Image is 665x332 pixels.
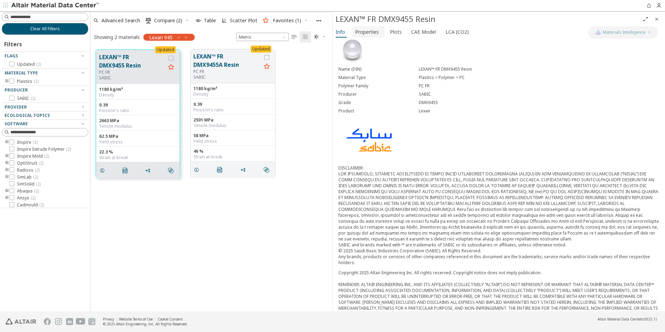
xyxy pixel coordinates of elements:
[17,147,71,152] span: Inspire Extrude Polymer
[99,149,177,155] div: 22.3 %
[99,139,177,145] div: Yield stress
[99,118,177,124] div: 2663 MPa
[193,102,272,107] div: 0.39
[17,153,49,159] span: Inspire Mold
[338,66,419,72] div: Name (DIN)
[217,167,223,173] i: 
[419,66,659,72] div: LEXAN™ FR DMX9455 Resin
[214,163,229,177] button: PDF Download
[99,87,177,92] div: 1180 kg/m³
[5,79,9,84] i: toogle group
[5,188,9,194] i: toogle group
[273,18,301,23] span: Favorites (1)
[446,26,469,38] span: LCA (CO2)
[230,18,257,23] span: Scatter Plot
[191,163,205,177] button: Details
[419,92,659,97] div: SABIC
[336,26,345,38] span: Info
[35,167,40,173] span: ( 2 )
[99,102,177,108] div: 0.39
[251,46,271,53] div: Updated
[166,62,177,73] button: Favorite
[17,195,35,201] span: Ansys
[5,53,18,59] span: Flags
[264,167,269,173] i: 
[154,18,182,23] span: Compare (2)
[31,95,35,101] span: ( 2 )
[99,108,177,113] div: Poisson's ratio
[598,317,641,322] span: Altair Material Data Center
[5,174,9,180] i: toogle group
[336,14,640,25] div: LEXAN™ FR DMX9455 Resin
[99,124,177,129] div: Tensile modulus
[237,33,289,41] div: Unit System
[33,139,38,145] span: ( 2 )
[237,33,289,41] span: Metric
[300,31,311,42] button: Tile View
[338,75,419,80] div: Material Type
[204,18,216,23] span: Table
[598,317,657,322] div: (v2025.1)
[338,165,659,266] p: DISCLAIMER: LOR IPSUMDOLO, SITAMETC ADI ELITSEDD EI TEMPO INCID UTLABOREET DOLOREMAGNA (ALIQU) EN...
[5,87,28,93] span: Producer
[99,92,177,98] div: Density
[193,107,272,113] div: Poisson's ratio
[165,164,179,177] button: Similar search
[102,18,140,23] span: Advanced Search
[289,31,300,42] button: Table View
[2,86,88,94] button: Producer
[2,69,88,77] button: Material Type
[168,168,174,173] i: 
[33,174,38,180] span: ( 2 )
[11,2,100,9] img: Altair Material Data Center
[5,167,9,173] i: toogle group
[103,317,114,322] a: Privacy
[94,34,140,40] div: Showing 2 materials
[419,75,659,80] div: Plastics > Polymer > PC
[338,121,400,160] img: Logo - Provider
[17,202,44,208] span: Cadmould
[311,31,329,42] button: Theme
[5,195,9,201] i: toogle group
[419,108,659,114] div: Lexan
[99,70,166,75] div: PC FR
[17,79,39,84] span: Plastics
[17,62,41,67] span: Updated
[595,30,601,35] img: AI Copilot
[34,78,39,84] span: ( 2 )
[39,160,43,166] span: ( 2 )
[5,112,50,118] span: Ecological Topics
[5,160,9,166] i: toogle group
[99,134,177,139] div: 62.5 MPa
[17,160,43,166] span: OptiStruct
[355,26,379,38] span: Properties
[31,195,35,201] span: ( 2 )
[419,83,659,89] div: PC FR
[17,181,41,187] span: SimSolid
[17,174,38,180] span: SimLab
[2,52,88,60] button: Flags
[640,14,651,25] button: Full Screen
[36,61,41,67] span: ( 2 )
[411,26,436,38] span: CAE Model
[99,53,166,70] button: LEXAN™ FR DMX9455 Resin
[193,74,261,80] p: SABIC
[146,18,151,23] i: 
[193,52,261,69] button: LEXAN™ FR DMX9455A Resin
[193,149,272,154] div: 46 %
[17,188,39,194] span: Abaqus
[303,34,308,40] i: 
[90,44,332,311] div: grid
[651,14,662,25] button: Close
[66,146,71,152] span: ( 2 )
[17,167,40,173] span: Radioss
[5,121,28,127] span: Software
[237,163,252,177] button: Share
[103,322,188,326] div: © 2025 Altair Engineering, Inc. All Rights Reserved.
[96,164,111,177] button: Details
[193,133,272,139] div: 58 MPa
[291,34,297,40] i: 
[119,317,153,322] a: Website Terms of Use
[155,46,176,53] div: Updated
[2,23,88,35] button: Clear All Filters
